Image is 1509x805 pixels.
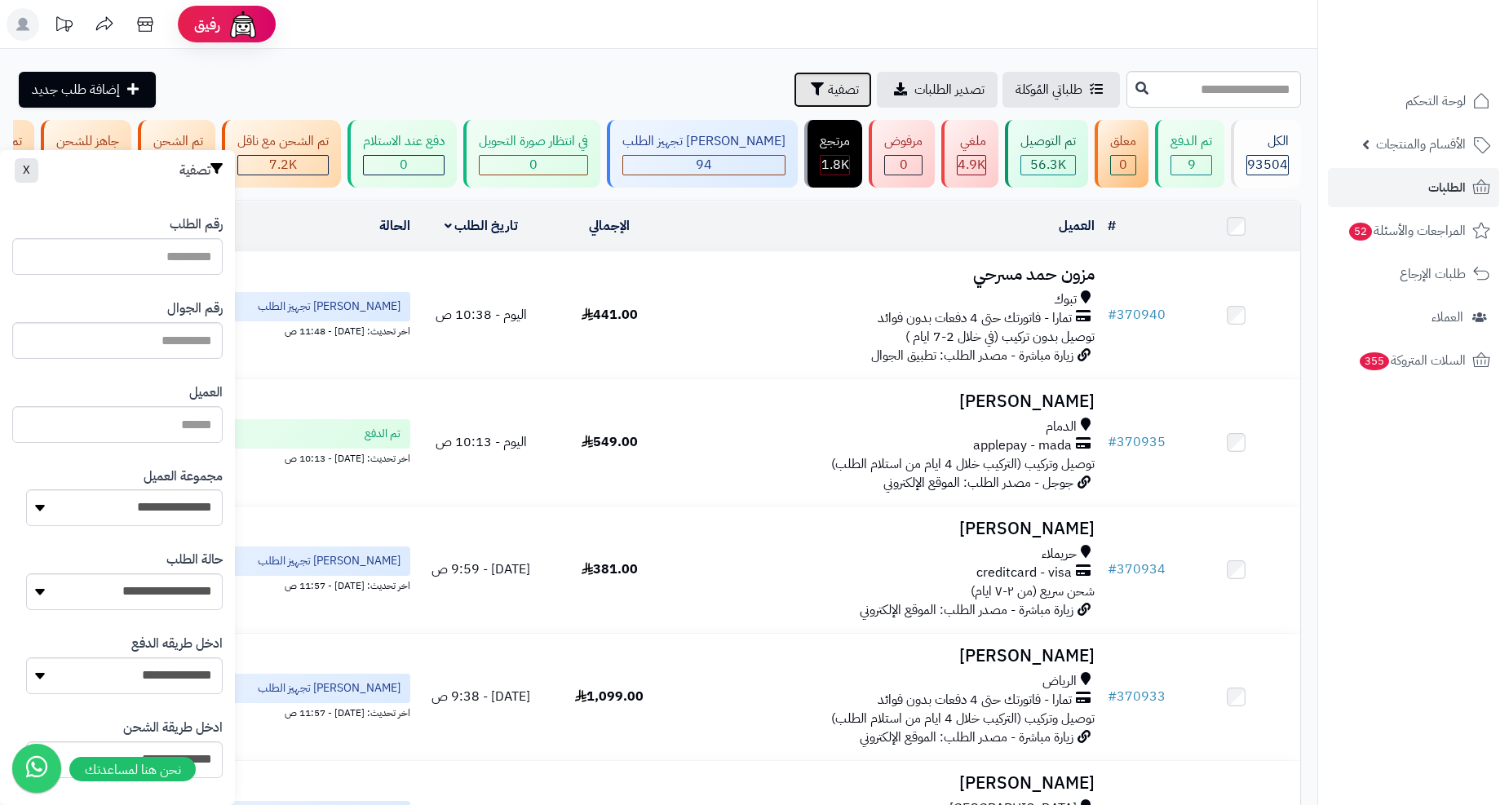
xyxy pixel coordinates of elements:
[958,155,985,175] span: 4.9K
[179,162,223,179] h3: تصفية
[1016,80,1082,100] span: طلباتي المُوكلة
[821,155,849,175] span: 1.8K
[38,120,135,188] a: جاهز للشحن 0
[831,454,1095,474] span: توصيل وتركيب (التركيب خلال 4 ايام من استلام الطلب)
[1188,155,1196,175] span: 9
[480,156,587,175] div: 0
[131,635,223,653] label: ادخل طريقه الدفع
[976,564,1072,582] span: creditcard - visa
[680,774,1095,793] h3: [PERSON_NAME]
[436,305,527,325] span: اليوم - 10:38 ص
[877,72,998,108] a: تصدير الطلبات
[194,15,220,34] span: رفيق
[144,467,223,486] label: مجموعة العميل
[1349,223,1372,241] span: 52
[153,132,203,151] div: تم الشحن
[1328,168,1499,207] a: الطلبات
[1347,219,1466,242] span: المراجعات والأسئلة
[938,120,1002,188] a: ملغي 4.9K
[971,582,1095,601] span: شحن سريع (من ٢-٧ ايام)
[1398,44,1494,78] img: logo-2.png
[258,553,400,569] span: [PERSON_NAME] تجهيز الطلب
[1328,254,1499,294] a: طلبات الإرجاع
[227,8,259,41] img: ai-face.png
[1228,120,1304,188] a: الكل93504
[1002,72,1120,108] a: طلباتي المُوكلة
[1108,560,1117,579] span: #
[1110,132,1136,151] div: معلق
[801,120,865,188] a: مرتجع 1.8K
[820,132,850,151] div: مرتجع
[258,299,400,315] span: [PERSON_NAME] تجهيز الطلب
[828,80,859,100] span: تصفية
[1108,305,1117,325] span: #
[56,132,119,151] div: جاهز للشحن
[238,156,328,175] div: 7223
[167,299,223,318] label: رقم الجوال
[1358,349,1466,372] span: السلات المتروكة
[170,215,223,234] label: رقم الطلب
[1002,120,1091,188] a: تم التوصيل 56.3K
[905,327,1095,347] span: توصيل بدون تركيب (في خلال 2-7 ايام )
[123,719,223,737] label: ادخل طريقة الشحن
[364,156,444,175] div: 0
[900,155,908,175] span: 0
[460,120,604,188] a: في انتظار صورة التحويل 0
[582,305,638,325] span: 441.00
[1059,216,1095,236] a: العميل
[1119,155,1127,175] span: 0
[431,687,530,706] span: [DATE] - 9:38 ص
[1405,90,1466,113] span: لوحة التحكم
[479,132,588,151] div: في انتظار صورة التحويل
[1091,120,1152,188] a: معلق 0
[1328,82,1499,121] a: لوحة التحكم
[1046,418,1077,436] span: الدمام
[32,80,120,100] span: إضافة طلب جديد
[1170,132,1212,151] div: تم الدفع
[15,158,38,183] button: X
[680,520,1095,538] h3: [PERSON_NAME]
[400,155,408,175] span: 0
[878,691,1072,710] span: تمارا - فاتورتك حتى 4 دفعات بدون فوائد
[1108,687,1166,706] a: #370933
[1328,211,1499,250] a: المراجعات والأسئلة52
[1376,133,1466,156] span: الأقسام والمنتجات
[957,132,986,151] div: ملغي
[958,156,985,175] div: 4940
[885,156,922,175] div: 0
[258,680,400,697] span: [PERSON_NAME] تجهيز الطلب
[43,8,84,45] a: تحديثات المنصة
[19,72,156,108] a: إضافة طلب جديد
[1108,560,1166,579] a: #370934
[1054,290,1077,309] span: تبوك
[860,728,1073,747] span: زيارة مباشرة - مصدر الطلب: الموقع الإلكتروني
[1108,216,1116,236] a: #
[1108,305,1166,325] a: #370940
[860,600,1073,620] span: زيارة مباشرة - مصدر الطلب: الموقع الإلكتروني
[865,120,938,188] a: مرفوض 0
[1171,156,1211,175] div: 9
[883,473,1073,493] span: جوجل - مصدر الطلب: الموقع الإلكتروني
[878,309,1072,328] span: تمارا - فاتورتك حتى 4 دفعات بدون فوائد
[696,155,712,175] span: 94
[1400,263,1466,285] span: طلبات الإرجاع
[529,155,538,175] span: 0
[237,132,329,151] div: تم الشحن مع ناقل
[166,551,223,569] label: حالة الطلب
[680,265,1095,284] h3: مزون حمد مسرحي
[831,709,1095,728] span: توصيل وتركيب (التركيب خلال 4 ايام من استلام الطلب)
[589,216,630,236] a: الإجمالي
[575,687,644,706] span: 1,099.00
[135,120,219,188] a: تم الشحن 22.5K
[445,216,519,236] a: تاريخ الطلب
[1246,132,1289,151] div: الكل
[623,156,785,175] div: 94
[1108,687,1117,706] span: #
[582,432,638,452] span: 549.00
[1247,155,1288,175] span: 93504
[1428,176,1466,199] span: الطلبات
[680,392,1095,411] h3: [PERSON_NAME]
[23,161,30,179] span: X
[436,432,527,452] span: اليوم - 10:13 ص
[871,346,1073,365] span: زيارة مباشرة - مصدر الطلب: تطبيق الجوال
